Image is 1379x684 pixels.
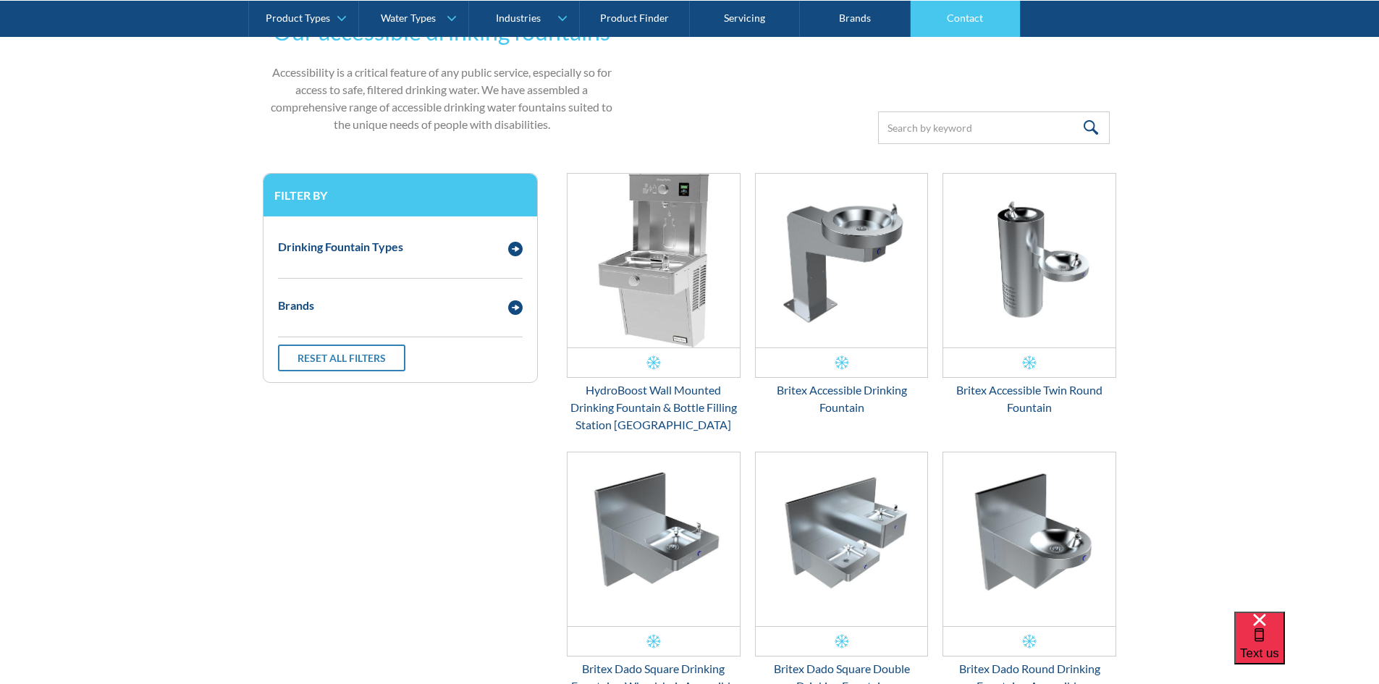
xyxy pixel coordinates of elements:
p: Accessibility is a critical feature of any public service, especially so for access to safe, filt... [263,64,622,133]
div: HydroBoost Wall Mounted Drinking Fountain & Bottle Filling Station [GEOGRAPHIC_DATA] [567,381,741,434]
img: Britex Dado Round Drinking Fountain - Accessible [943,452,1116,626]
div: Water Types [381,12,436,24]
img: HydroBoost Wall Mounted Drinking Fountain & Bottle Filling Station Vandal Resistant [568,174,740,347]
iframe: podium webchat widget bubble [1234,612,1379,684]
img: Britex Accessible Drinking Fountain [756,174,928,347]
a: HydroBoost Wall Mounted Drinking Fountain & Bottle Filling Station Vandal ResistantHydroBoost Wal... [567,173,741,434]
img: Britex Dado Square Drinking Fountain - Wheelchair Accessible [568,452,740,626]
div: Product Types [266,12,330,24]
div: Britex Accessible Twin Round Fountain [942,381,1116,416]
div: Brands [278,297,314,314]
img: Britex Dado Square Double Drinking Fountain [756,452,928,626]
div: Britex Accessible Drinking Fountain [755,381,929,416]
div: Drinking Fountain Types [278,238,403,256]
a: Reset all filters [278,345,405,371]
a: Britex Accessible Drinking FountainBritex Accessible Drinking Fountain [755,173,929,416]
img: Britex Accessible Twin Round Fountain [943,174,1116,347]
a: Britex Accessible Twin Round FountainBritex Accessible Twin Round Fountain [942,173,1116,416]
div: Industries [496,12,541,24]
h3: Filter by [274,188,526,202]
input: Search by keyword [878,111,1110,144]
